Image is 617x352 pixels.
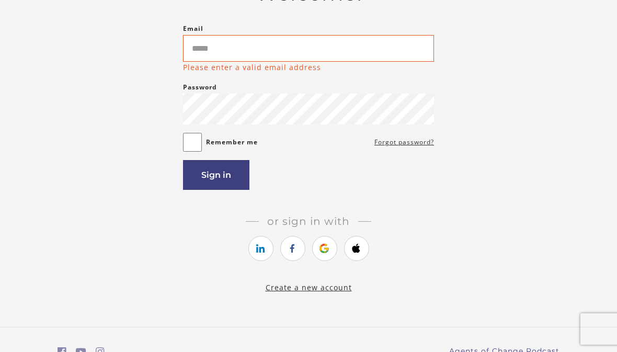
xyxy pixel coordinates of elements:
label: Email [183,22,203,35]
span: Or sign in with [259,215,358,228]
label: Remember me [206,136,258,149]
a: https://courses.thinkific.com/users/auth/facebook?ss%5Breferral%5D=&ss%5Buser_return_to%5D=%2Fenr... [280,236,305,261]
a: Forgot password? [374,136,434,149]
a: https://courses.thinkific.com/users/auth/google?ss%5Breferral%5D=&ss%5Buser_return_to%5D=%2Fenrol... [312,236,337,261]
a: https://courses.thinkific.com/users/auth/apple?ss%5Breferral%5D=&ss%5Buser_return_to%5D=%2Fenroll... [344,236,369,261]
label: Password [183,81,217,94]
p: Please enter a valid email address [183,62,321,73]
button: Sign in [183,160,249,190]
a: Create a new account [266,282,352,292]
a: https://courses.thinkific.com/users/auth/linkedin?ss%5Breferral%5D=&ss%5Buser_return_to%5D=%2Fenr... [248,236,273,261]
